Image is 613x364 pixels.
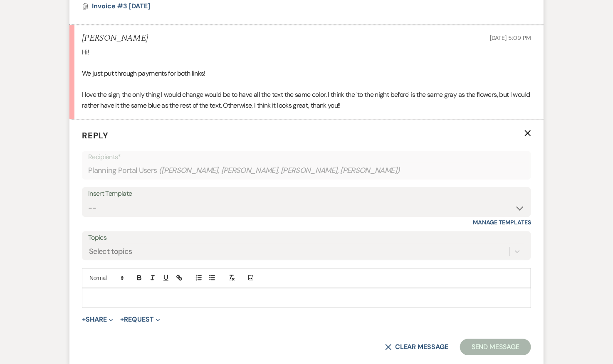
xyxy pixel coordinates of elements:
[88,232,525,244] label: Topics
[159,165,400,176] span: ( [PERSON_NAME], [PERSON_NAME], [PERSON_NAME], [PERSON_NAME] )
[82,316,86,323] span: +
[82,130,109,141] span: Reply
[88,162,525,179] div: Planning Portal Users
[82,68,531,79] p: We just put through payments for both links!
[82,47,531,58] p: Hi!
[460,339,531,355] button: Send Message
[92,2,150,10] span: Invoice #3 [DATE]
[82,33,148,44] h5: [PERSON_NAME]
[89,246,132,257] div: Select topics
[121,316,124,323] span: +
[82,89,531,111] p: I love the sign, the only thing I would change would be to have all the text the same color. I th...
[82,316,113,323] button: Share
[88,152,525,162] p: Recipients*
[88,188,525,200] div: Insert Template
[490,34,531,42] span: [DATE] 5:09 PM
[385,344,448,350] button: Clear message
[92,1,152,11] button: Invoice #3 [DATE]
[473,219,531,226] a: Manage Templates
[121,316,160,323] button: Request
